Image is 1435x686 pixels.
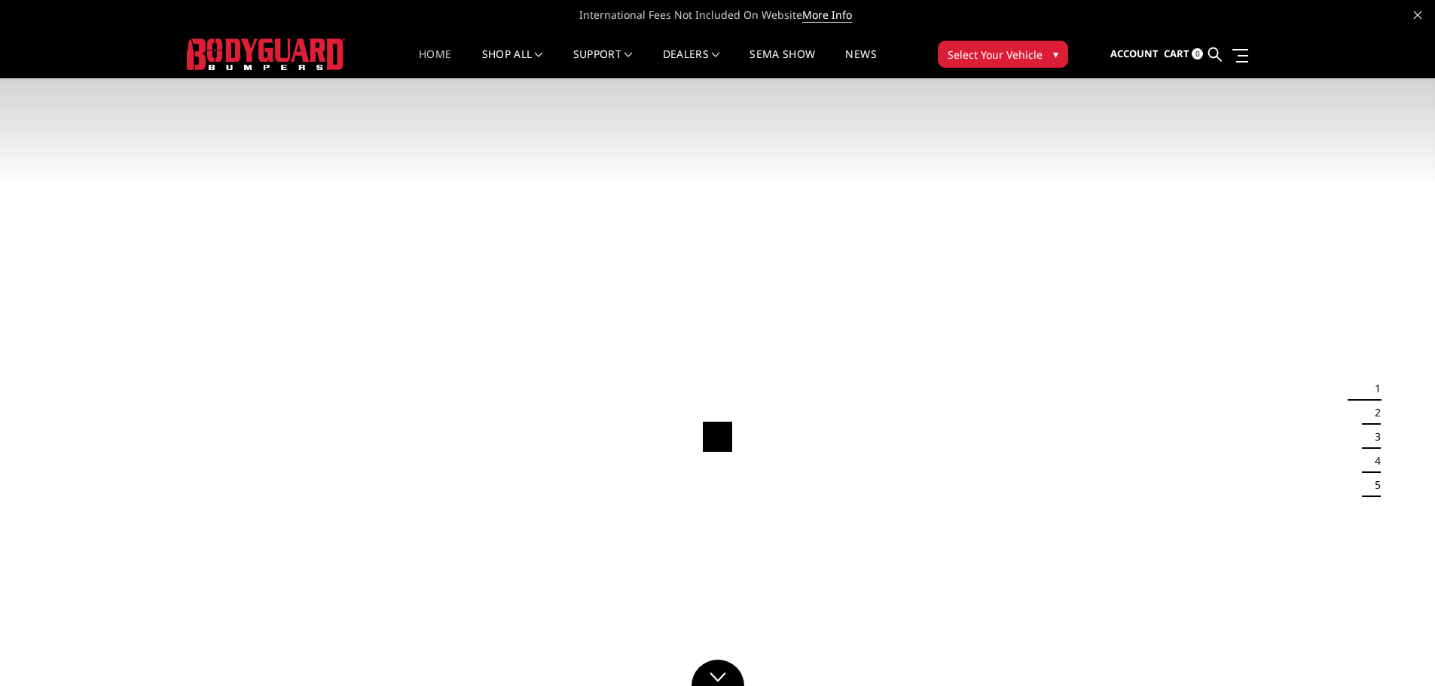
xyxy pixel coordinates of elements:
button: Select Your Vehicle [938,41,1068,68]
a: More Info [802,8,852,23]
a: Account [1110,34,1159,75]
a: Click to Down [692,660,744,686]
a: shop all [482,49,543,78]
img: BODYGUARD BUMPERS [187,38,345,69]
span: 0 [1192,48,1203,59]
button: 4 of 5 [1366,449,1381,473]
span: Select Your Vehicle [948,47,1043,63]
span: ▾ [1053,46,1058,62]
span: Cart [1164,47,1189,60]
a: Dealers [663,49,720,78]
button: 3 of 5 [1366,425,1381,449]
a: Support [573,49,633,78]
a: SEMA Show [750,49,815,78]
a: Cart 0 [1164,34,1203,75]
button: 1 of 5 [1366,377,1381,401]
a: Home [419,49,451,78]
button: 5 of 5 [1366,473,1381,497]
button: 2 of 5 [1366,401,1381,425]
a: News [845,49,876,78]
span: Account [1110,47,1159,60]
